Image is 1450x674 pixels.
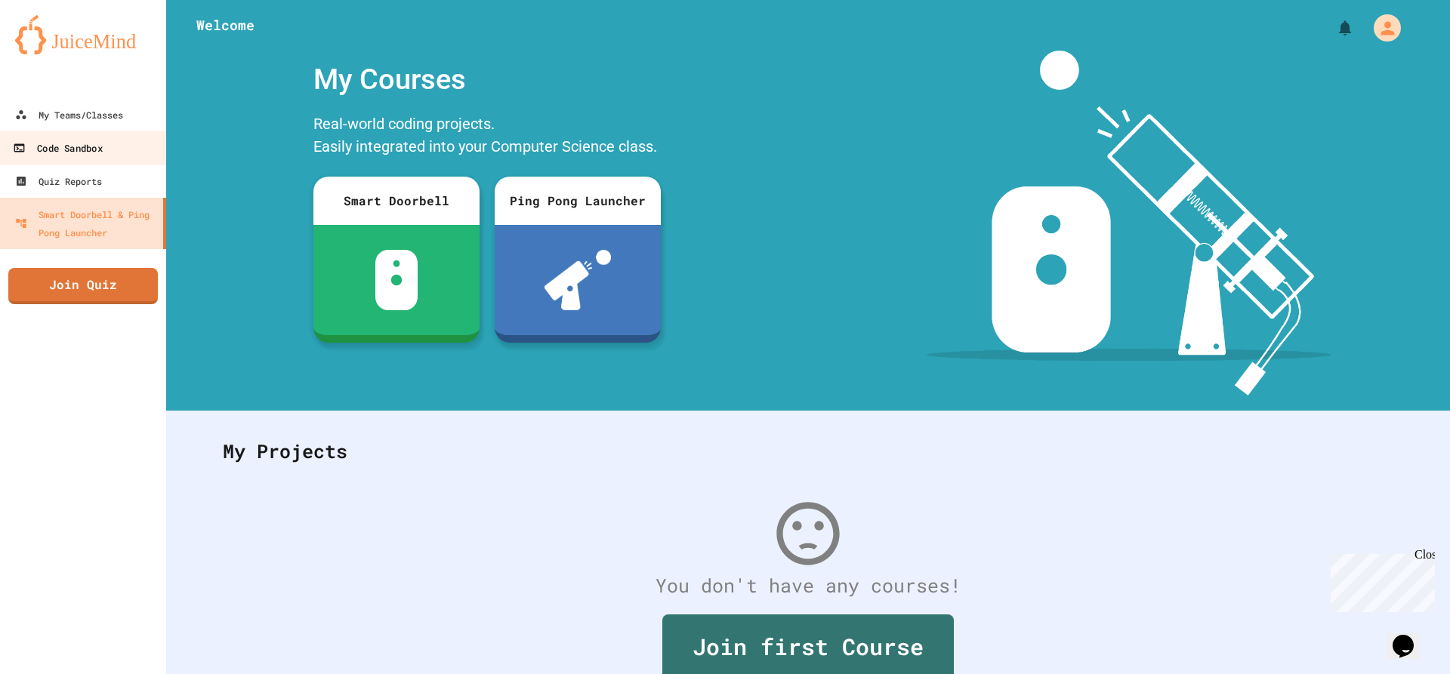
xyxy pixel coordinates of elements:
div: My Teams/Classes [15,106,123,124]
div: Real-world coding projects. Easily integrated into your Computer Science class. [306,109,668,165]
div: My Courses [306,51,668,109]
img: ppl-with-ball.png [545,250,612,310]
div: My Notifications [1308,15,1358,41]
img: logo-orange.svg [15,15,151,54]
div: Smart Doorbell & Ping Pong Launcher [15,205,157,242]
div: Quiz Reports [15,172,102,190]
div: Chat with us now!Close [6,6,104,96]
div: My Projects [208,422,1408,481]
div: Code Sandbox [13,139,102,158]
img: sdb-white.svg [375,250,418,310]
img: banner-image-my-projects.png [927,51,1331,395]
div: Smart Doorbell [313,177,480,225]
a: Join Quiz [8,268,158,304]
iframe: chat widget [1387,614,1435,659]
div: My Account [1358,11,1405,45]
div: Ping Pong Launcher [495,177,661,225]
div: You don't have any courses! [208,571,1408,600]
iframe: chat widget [1325,548,1435,612]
